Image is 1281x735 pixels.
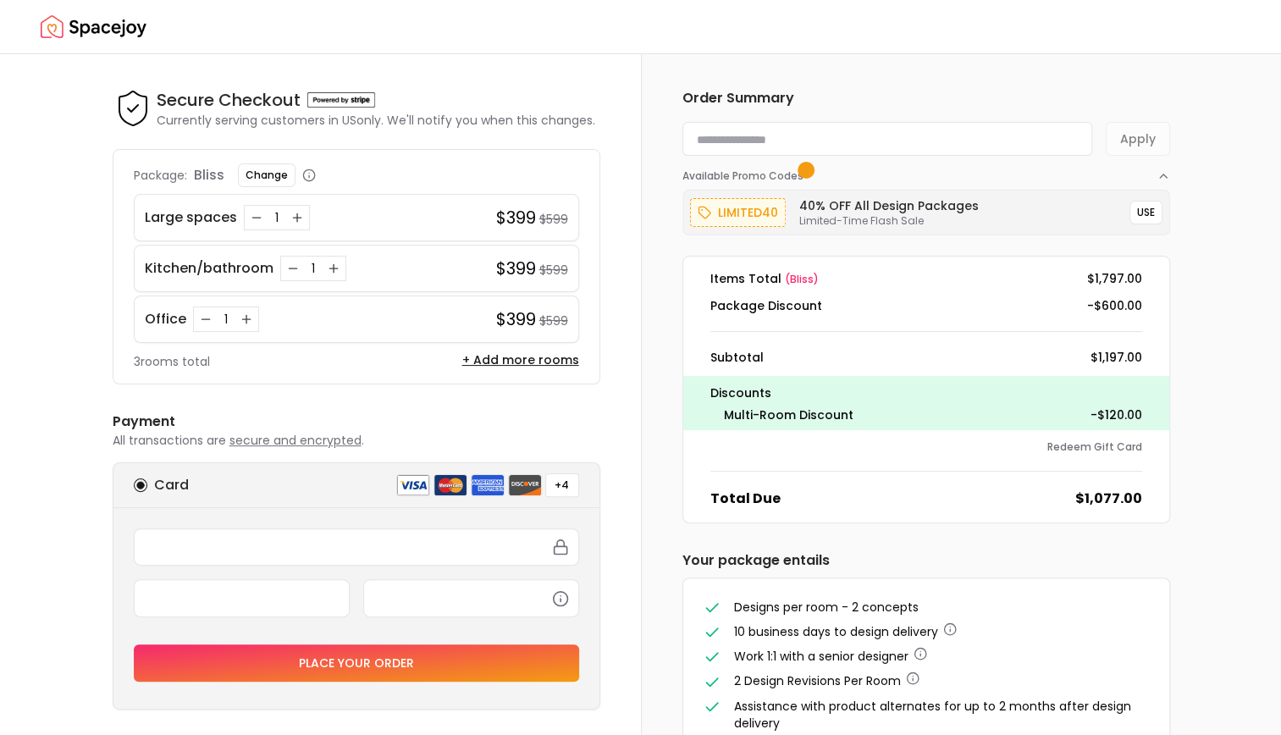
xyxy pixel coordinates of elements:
[154,475,189,495] h6: Card
[785,272,819,286] span: ( bliss )
[496,257,536,280] h4: $399
[433,474,467,496] img: mastercard
[734,648,908,665] span: Work 1:1 with a senior designer
[539,211,568,228] small: $599
[1075,489,1142,509] dd: $1,077.00
[229,432,362,449] span: secure and encrypted
[734,672,901,689] span: 2 Design Revisions Per Room
[218,311,235,328] div: 1
[238,311,255,328] button: Increase quantity for Office
[682,183,1170,235] div: Available Promo Codes
[496,307,536,331] h4: $399
[307,92,375,108] img: Powered by stripe
[462,351,579,368] button: + Add more rooms
[724,406,853,423] dt: Multi-Room Discount
[710,383,1142,403] p: Discounts
[145,258,273,279] p: Kitchen/bathroom
[145,309,186,329] p: Office
[197,311,214,328] button: Decrease quantity for Office
[41,10,146,44] img: Spacejoy Logo
[1047,440,1142,454] button: Redeem Gift Card
[41,10,146,44] a: Spacejoy
[682,169,809,183] span: Available Promo Codes
[157,88,301,112] h4: Secure Checkout
[799,197,979,214] h6: 40% OFF All Design Packages
[134,167,187,184] p: Package:
[284,260,301,277] button: Decrease quantity for Kitchen/bathroom
[734,599,919,616] span: Designs per room - 2 concepts
[1087,297,1142,314] dd: -$600.00
[289,209,306,226] button: Increase quantity for Large spaces
[1091,349,1142,366] dd: $1,197.00
[734,698,1131,732] span: Assistance with product alternates for up to 2 months after design delivery
[325,260,342,277] button: Increase quantity for Kitchen/bathroom
[508,474,542,496] img: discover
[710,297,822,314] dt: Package Discount
[145,590,339,605] iframe: Secure expiration date input frame
[799,214,979,228] p: Limited-Time Flash Sale
[1087,270,1142,287] dd: $1,797.00
[134,644,579,682] button: Place your order
[718,202,778,223] p: limited40
[305,260,322,277] div: 1
[194,165,224,185] p: bliss
[145,207,237,228] p: Large spaces
[545,473,579,497] button: +4
[145,539,568,555] iframe: Secure card number input frame
[1091,406,1142,423] dd: -$120.00
[1129,201,1162,224] button: USE
[248,209,265,226] button: Decrease quantity for Large spaces
[539,262,568,279] small: $599
[113,412,600,432] h6: Payment
[268,209,285,226] div: 1
[134,353,210,370] p: 3 rooms total
[682,88,1170,108] h6: Order Summary
[496,206,536,229] h4: $399
[682,156,1170,183] button: Available Promo Codes
[157,112,595,129] p: Currently serving customers in US only. We'll notify you when this changes.
[374,590,568,605] iframe: Secure CVC input frame
[539,312,568,329] small: $599
[734,623,938,640] span: 10 business days to design delivery
[113,432,600,449] p: All transactions are .
[710,489,781,509] dt: Total Due
[682,550,1170,571] h6: Your package entails
[238,163,295,187] button: Change
[471,474,505,496] img: american express
[710,270,819,287] dt: Items Total
[396,474,430,496] img: visa
[710,349,764,366] dt: Subtotal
